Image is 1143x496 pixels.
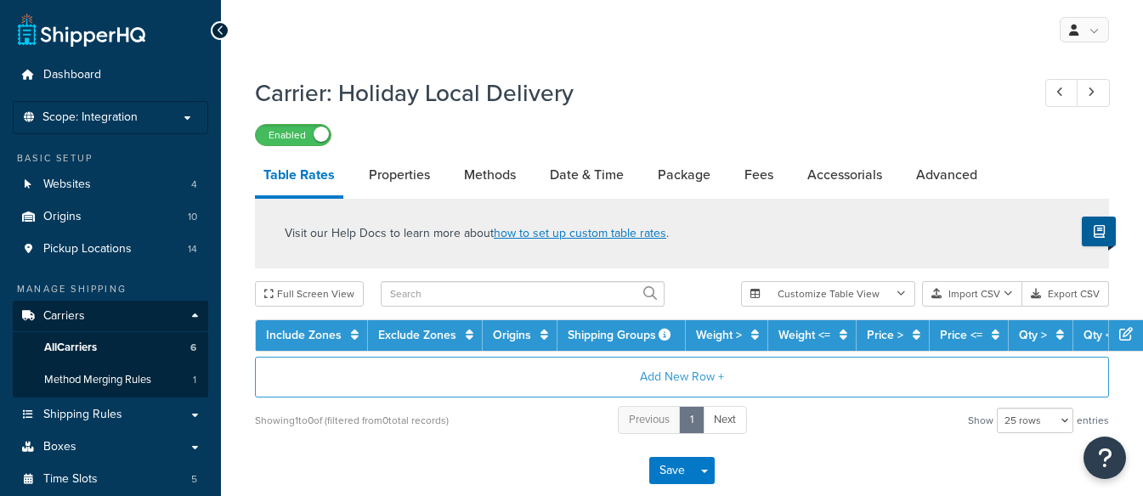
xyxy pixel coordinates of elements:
li: Method Merging Rules [13,364,208,396]
a: Dashboard [13,59,208,91]
a: Websites4 [13,169,208,200]
span: Boxes [43,440,76,454]
a: Exclude Zones [378,326,456,344]
a: Origins10 [13,201,208,233]
p: Visit our Help Docs to learn more about . [285,224,669,243]
span: 6 [190,341,196,355]
a: Next [703,406,747,434]
a: Weight > [696,326,742,344]
div: Showing 1 to 0 of (filtered from 0 total records) [255,409,449,432]
button: Import CSV [922,281,1022,307]
a: Qty <= [1084,326,1118,344]
a: Package [649,155,719,195]
a: Table Rates [255,155,343,199]
a: Date & Time [541,155,632,195]
a: Price <= [940,326,982,344]
span: Dashboard [43,68,101,82]
a: Properties [360,155,439,195]
button: Save [649,457,695,484]
span: 5 [191,472,197,487]
span: Websites [43,178,91,192]
span: Scope: Integration [42,110,138,125]
li: Origins [13,201,208,233]
a: Previous Record [1045,79,1078,107]
li: Carriers [13,301,208,397]
span: Shipping Rules [43,408,122,422]
a: Price > [867,326,903,344]
a: Accessorials [799,155,891,195]
div: Basic Setup [13,151,208,166]
span: 4 [191,178,197,192]
input: Search [381,281,665,307]
a: Carriers [13,301,208,332]
th: Shipping Groups [557,320,686,351]
span: Time Slots [43,472,98,487]
button: Customize Table View [741,281,915,307]
span: Pickup Locations [43,242,132,256]
li: Time Slots [13,464,208,495]
label: Enabled [256,125,331,145]
a: Origins [493,326,531,344]
span: 10 [188,210,197,224]
a: AllCarriers6 [13,332,208,364]
a: Shipping Rules [13,399,208,431]
button: Add New Row + [255,357,1109,397]
a: Pickup Locations14 [13,234,208,265]
span: Origins [43,210,82,224]
a: 1 [679,406,704,434]
a: Method Merging Rules1 [13,364,208,396]
span: 1 [193,373,196,387]
span: Carriers [43,309,85,324]
span: Previous [629,411,670,427]
a: Methods [456,155,524,195]
a: Advanced [908,155,986,195]
h1: Carrier: Holiday Local Delivery [255,76,1014,110]
a: Boxes [13,431,208,463]
button: Full Screen View [255,281,364,307]
a: Next Record [1077,79,1110,107]
span: Next [714,411,736,427]
a: Qty > [1019,326,1047,344]
button: Open Resource Center [1084,437,1126,479]
a: Include Zones [266,326,342,344]
span: 14 [188,242,197,256]
span: All Carriers [44,341,97,355]
li: Websites [13,169,208,200]
button: Show Help Docs [1082,217,1116,246]
a: Weight <= [778,326,830,344]
a: how to set up custom table rates [494,224,666,242]
span: entries [1077,409,1109,432]
a: Time Slots5 [13,464,208,495]
a: Fees [736,155,782,195]
span: Show [968,409,993,432]
button: Export CSV [1022,281,1109,307]
li: Pickup Locations [13,234,208,265]
a: Previous [618,406,681,434]
span: Method Merging Rules [44,373,151,387]
div: Manage Shipping [13,282,208,296]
